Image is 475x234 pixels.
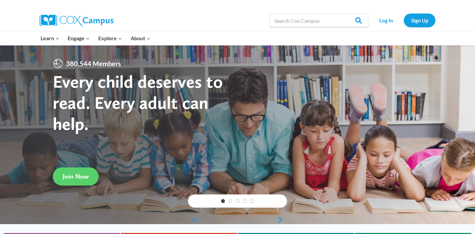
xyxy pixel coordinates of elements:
[63,58,124,69] span: 380,544 Members
[53,71,223,134] strong: Every child deserves to read. Every adult can help.
[68,34,90,43] span: Engage
[41,34,59,43] span: Learn
[372,14,435,27] nav: Secondary Navigation
[269,14,368,27] input: Search Cox Campus
[188,216,198,224] a: previous
[221,199,225,203] a: 1
[277,216,287,224] a: next
[250,199,254,203] a: 5
[243,199,247,203] a: 4
[98,34,122,43] span: Explore
[63,172,89,180] span: Join Now
[404,14,435,27] a: Sign Up
[228,199,232,203] a: 2
[53,167,99,186] a: Join Now
[372,14,400,27] a: Log In
[40,15,113,26] img: Cox Campus
[236,199,239,203] a: 3
[36,31,154,45] nav: Primary Navigation
[188,213,287,226] div: content slider buttons
[131,34,150,43] span: About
